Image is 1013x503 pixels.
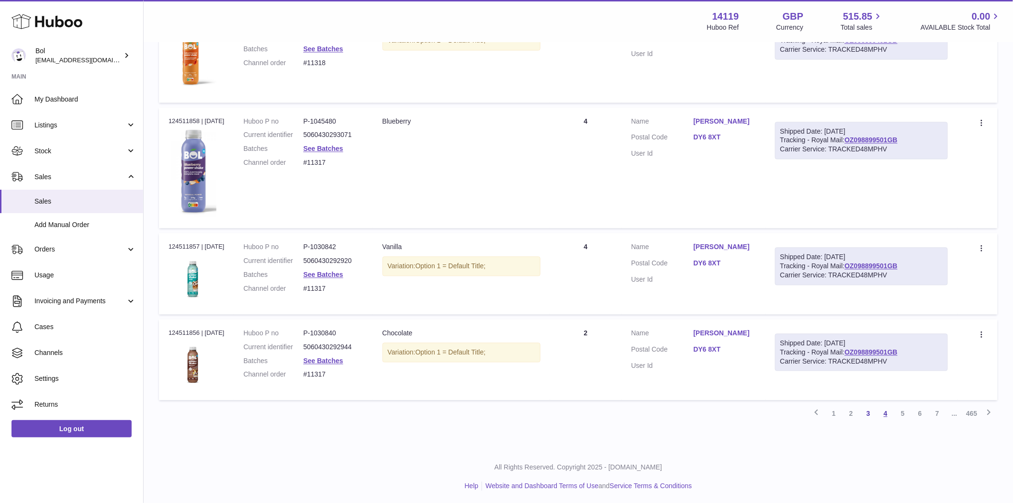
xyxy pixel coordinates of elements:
div: Carrier Service: TRACKED48MPHV [780,46,943,55]
a: Help [465,482,479,490]
div: Tracking - Royal Mail: [775,334,948,372]
img: 141191747909253.png [169,29,216,91]
a: 465 [963,405,980,423]
span: Total sales [841,23,883,32]
span: ... [946,405,963,423]
div: Variation: [383,257,540,276]
a: Website and Dashboard Terms of Use [485,482,598,490]
a: See Batches [304,271,343,279]
dt: Channel order [244,59,304,68]
div: Tracking - Royal Mail: [775,122,948,160]
span: Add Manual Order [34,220,136,229]
div: Shipped Date: [DATE] [780,253,943,262]
span: Stock [34,147,126,156]
dt: Name [631,329,694,341]
td: 12 [550,8,622,103]
a: 515.85 Total sales [841,10,883,32]
span: Orders [34,245,126,254]
li: and [482,482,692,491]
a: 7 [929,405,946,423]
td: 4 [550,108,622,229]
dd: #11317 [304,285,363,294]
dt: Current identifier [244,343,304,352]
a: DY6 8XT [694,133,756,142]
img: 141191747909130.png [169,129,216,217]
div: Variation: [383,343,540,363]
a: DY6 8XT [694,259,756,268]
dd: 5060430293071 [304,131,363,140]
span: Settings [34,374,136,383]
a: See Batches [304,145,343,153]
a: [PERSON_NAME] [694,329,756,338]
dd: P-1045480 [304,117,363,126]
a: 2 [843,405,860,423]
a: OZ098899501GB [844,349,898,356]
div: Tracking - Royal Mail: [775,248,948,286]
dt: Huboo P no [244,243,304,252]
a: [PERSON_NAME] [694,117,756,126]
span: 515.85 [843,10,872,23]
span: Channels [34,348,136,357]
dt: Postal Code [631,345,694,357]
strong: GBP [783,10,803,23]
dt: Current identifier [244,131,304,140]
img: 1224_REVISEDChocolate_LowSugar_Mock.png [169,341,216,389]
span: Sales [34,172,126,182]
a: 3 [860,405,877,423]
a: OZ098899501GB [844,263,898,270]
a: See Batches [304,46,343,53]
td: 2 [550,320,622,400]
span: 0.00 [972,10,990,23]
span: Option 1 = Default Title; [416,263,486,270]
a: 0.00 AVAILABLE Stock Total [921,10,1002,32]
dt: Name [631,243,694,254]
span: Returns [34,400,136,409]
dt: Batches [244,145,304,154]
div: Carrier Service: TRACKED48MPHV [780,357,943,366]
span: Listings [34,121,126,130]
dt: User Id [631,362,694,371]
span: Invoicing and Payments [34,297,126,306]
dt: User Id [631,149,694,159]
dt: Huboo P no [244,117,304,126]
dt: User Id [631,275,694,285]
dt: User Id [631,50,694,59]
p: All Rights Reserved. Copyright 2025 - [DOMAIN_NAME] [151,463,1005,472]
dt: Batches [244,45,304,54]
div: Shipped Date: [DATE] [780,339,943,348]
dt: Postal Code [631,133,694,145]
span: Option 1 = Default Title; [416,349,486,356]
div: Vanilla [383,243,540,252]
span: My Dashboard [34,95,136,104]
img: internalAdmin-14119@internal.huboo.com [11,48,26,63]
dt: Channel order [244,159,304,168]
dt: Name [631,117,694,129]
dd: 5060430292920 [304,257,363,266]
a: Log out [11,420,132,437]
dt: Current identifier [244,257,304,266]
a: Service Terms & Conditions [610,482,692,490]
div: 124511858 | [DATE] [169,117,225,126]
td: 4 [550,233,622,314]
div: Bol [35,46,122,65]
dt: Channel order [244,370,304,379]
div: Chocolate [383,329,540,338]
strong: 14119 [712,10,739,23]
a: 4 [877,405,894,423]
div: Blueberry [383,117,540,126]
a: OZ098899501GB [844,137,898,144]
a: See Batches [304,357,343,365]
div: Huboo Ref [707,23,739,32]
div: Carrier Service: TRACKED48MPHV [780,145,943,154]
span: Sales [34,197,136,206]
span: Cases [34,322,136,332]
a: DY6 8XT [694,345,756,354]
span: AVAILABLE Stock Total [921,23,1002,32]
dd: #11317 [304,370,363,379]
dd: P-1030842 [304,243,363,252]
dt: Huboo P no [244,329,304,338]
dt: Batches [244,271,304,280]
dt: Batches [244,357,304,366]
dd: 5060430292944 [304,343,363,352]
a: 5 [894,405,912,423]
